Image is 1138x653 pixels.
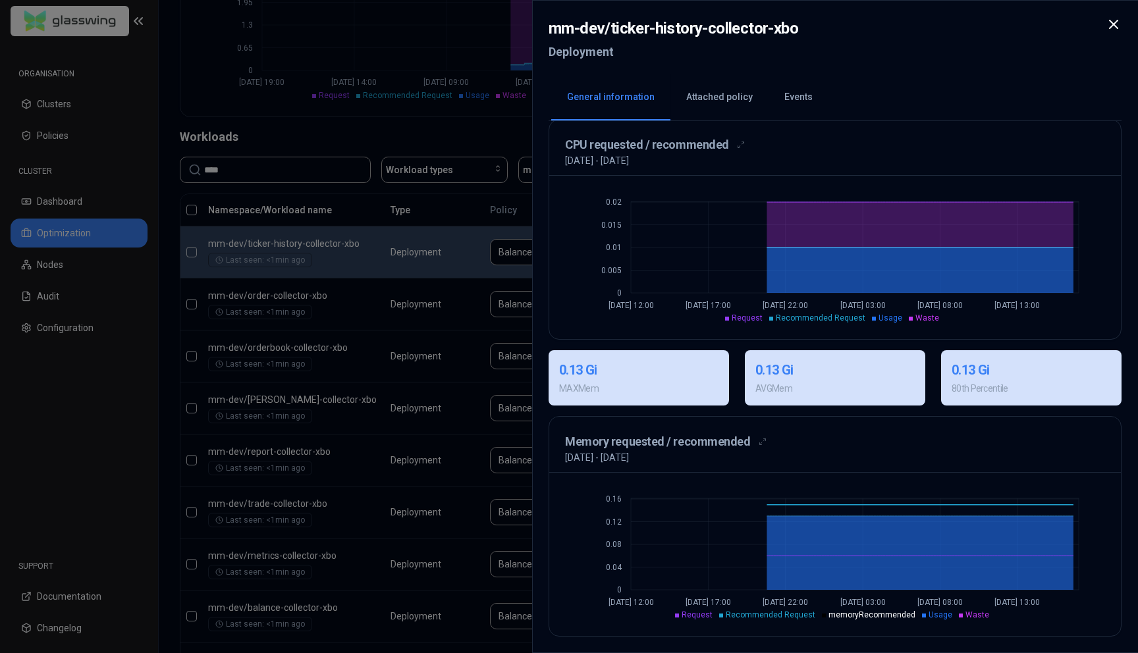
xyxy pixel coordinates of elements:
[551,74,670,120] button: General information
[763,598,808,607] tspan: [DATE] 22:00
[965,610,989,619] span: Waste
[559,382,718,395] p: MAX Mem
[606,517,622,527] tspan: 0.12
[617,288,622,298] tspan: 0
[601,266,622,275] tspan: 0.005
[994,301,1040,310] tspan: [DATE] 13:00
[565,136,729,154] h3: CPU requested / recommended
[609,598,654,607] tspan: [DATE] 12:00
[952,361,1111,379] h1: 0.13 Gi
[726,610,815,619] span: Recommended Request
[763,301,808,310] tspan: [DATE] 22:00
[565,432,751,451] h3: Memory requested / recommended
[879,313,902,323] span: Usage
[606,494,622,504] tspan: 0.16
[686,598,731,607] tspan: [DATE] 17:00
[755,382,915,395] p: AVG Mem
[549,16,798,40] h2: mm-dev / ticker-history-collector-xbo
[565,451,629,464] p: [DATE] - [DATE]
[840,598,886,607] tspan: [DATE] 03:00
[828,610,915,619] span: memoryRecommended
[915,313,939,323] span: Waste
[686,301,731,310] tspan: [DATE] 17:00
[617,585,622,594] tspan: 0
[755,361,915,379] h1: 0.13 Gi
[840,301,886,310] tspan: [DATE] 03:00
[606,243,622,252] tspan: 0.01
[606,540,622,549] tspan: 0.08
[609,301,654,310] tspan: [DATE] 12:00
[917,598,963,607] tspan: [DATE] 08:00
[682,610,713,619] span: Request
[601,221,622,230] tspan: 0.015
[952,382,1111,395] p: 80th Percentile
[776,313,865,323] span: Recommended Request
[732,313,763,323] span: Request
[606,563,622,572] tspan: 0.04
[929,610,952,619] span: Usage
[559,361,718,379] h1: 0.13 Gi
[549,40,798,64] h2: Deployment
[670,74,769,120] button: Attached policy
[769,74,828,120] button: Events
[565,154,629,167] p: [DATE] - [DATE]
[994,598,1040,607] tspan: [DATE] 13:00
[917,301,963,310] tspan: [DATE] 08:00
[606,197,622,207] tspan: 0.02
